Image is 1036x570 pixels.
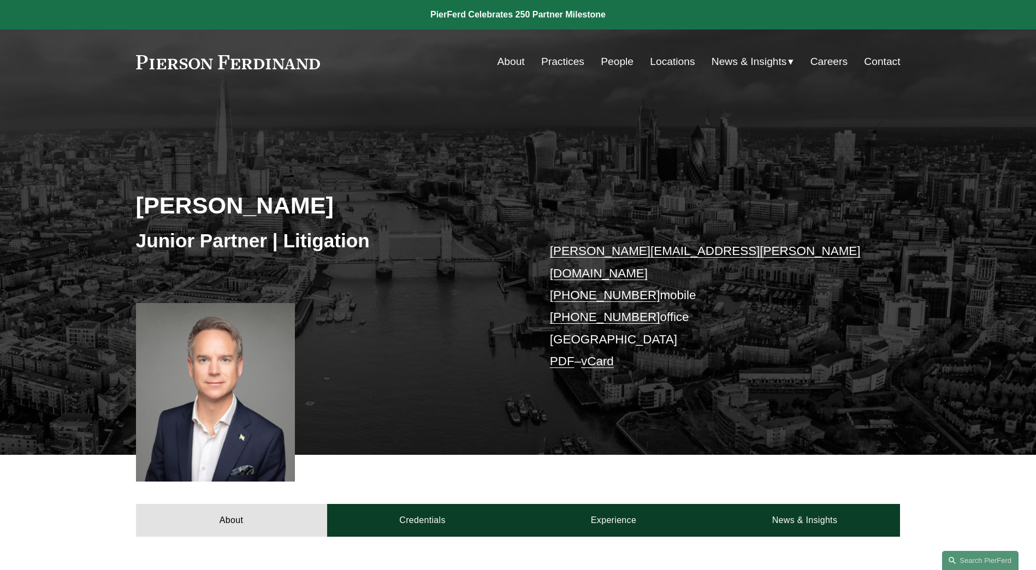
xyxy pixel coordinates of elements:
[498,51,525,72] a: About
[810,51,848,72] a: Careers
[709,504,900,537] a: News & Insights
[550,244,861,280] a: [PERSON_NAME][EMAIL_ADDRESS][PERSON_NAME][DOMAIN_NAME]
[136,191,518,219] h2: [PERSON_NAME]
[518,504,709,537] a: Experience
[327,504,518,537] a: Credentials
[650,51,695,72] a: Locations
[712,52,787,72] span: News & Insights
[601,51,634,72] a: People
[550,310,660,324] a: [PHONE_NUMBER]
[541,51,584,72] a: Practices
[712,51,794,72] a: folder dropdown
[550,288,660,302] a: [PHONE_NUMBER]
[942,551,1019,570] a: Search this site
[136,504,327,537] a: About
[864,51,900,72] a: Contact
[581,354,614,368] a: vCard
[550,354,575,368] a: PDF
[136,229,518,253] h3: Junior Partner | Litigation
[550,240,868,372] p: mobile office [GEOGRAPHIC_DATA] –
